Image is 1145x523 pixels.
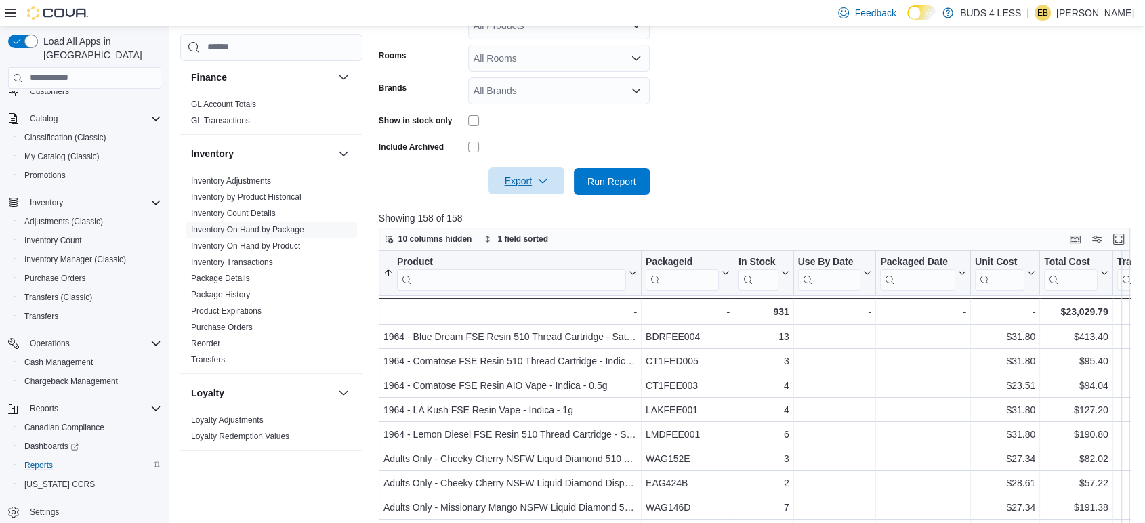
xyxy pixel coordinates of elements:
div: PackageId [646,255,719,268]
h3: Loyalty [191,386,224,400]
button: [US_STATE] CCRS [14,475,167,494]
button: Open list of options [631,85,642,96]
button: Reports [24,400,64,417]
span: Purchase Orders [24,273,86,284]
div: 1964 - Comatose FSE Resin AIO Vape - Indica - 0.5g [383,377,637,394]
div: Unit Cost [975,255,1024,290]
p: BUDS 4 LESS [960,5,1021,21]
div: 3 [738,451,789,467]
p: Showing 158 of 158 [379,211,1138,225]
div: BDRFEE004 [646,329,730,345]
span: Reorder [191,338,220,349]
a: GL Account Totals [191,100,256,109]
a: Dashboards [19,438,84,455]
div: Use By Date [797,255,860,268]
button: Transfers [14,307,167,326]
div: Unit Cost [975,255,1024,268]
button: In Stock Qty [738,255,789,290]
span: Inventory by Product Historical [191,192,301,203]
div: PackageId [646,255,719,290]
span: Canadian Compliance [19,419,161,436]
button: Operations [24,335,75,352]
span: [US_STATE] CCRS [24,479,95,490]
h3: Finance [191,70,227,84]
div: $57.22 [1044,475,1108,491]
button: Inventory Count [14,231,167,250]
a: Inventory Count Details [191,209,276,218]
button: Adjustments (Classic) [14,212,167,231]
h3: Inventory [191,147,234,161]
a: Reports [19,457,58,474]
a: Inventory On Hand by Product [191,241,300,251]
span: My Catalog (Classic) [24,151,100,162]
span: GL Transactions [191,115,250,126]
button: Unit Cost [975,255,1035,290]
span: Inventory Transactions [191,257,273,268]
button: My Catalog (Classic) [14,147,167,166]
span: Adjustments (Classic) [19,213,161,230]
div: LAKFEE001 [646,402,730,418]
label: Include Archived [379,142,444,152]
div: In Stock Qty [738,255,778,268]
span: Catalog [30,113,58,124]
span: Cash Management [24,357,93,368]
span: Run Report [587,175,636,188]
button: Customers [3,81,167,101]
button: Catalog [24,110,63,127]
a: Package Details [191,274,250,283]
div: $95.40 [1044,353,1108,369]
a: Cash Management [19,354,98,371]
button: PackageId [646,255,730,290]
span: Transfers [24,311,58,322]
span: Transfers [191,354,225,365]
span: Settings [24,503,161,520]
div: WAG146D [646,499,730,516]
span: Inventory Adjustments [191,175,271,186]
div: Total Cost [1044,255,1097,268]
div: $31.80 [975,426,1035,442]
div: Loyalty [180,412,362,450]
span: My Catalog (Classic) [19,148,161,165]
a: Settings [24,504,64,520]
div: 931 [738,304,789,320]
button: Chargeback Management [14,372,167,391]
a: Inventory by Product Historical [191,192,301,202]
a: Loyalty Redemption Values [191,432,289,441]
a: Adjustments (Classic) [19,213,108,230]
span: EB [1037,5,1048,21]
a: Inventory Transactions [191,257,273,267]
div: - [797,304,871,320]
a: Reorder [191,339,220,348]
div: EAG424B [646,475,730,491]
div: Use By Date [797,255,860,290]
button: 1 field sorted [478,231,554,247]
button: Finance [335,69,352,85]
div: Elisabeth Brown [1035,5,1051,21]
div: $31.80 [975,353,1035,369]
div: 7 [738,499,789,516]
button: Loyalty [335,385,352,401]
a: Package History [191,290,250,299]
button: Inventory [335,146,352,162]
label: Show in stock only [379,115,453,126]
div: LMDFEE001 [646,426,730,442]
div: Product [397,255,626,268]
span: Dashboards [24,441,79,452]
div: $23.51 [975,377,1035,394]
a: Inventory Count [19,232,87,249]
label: Rooms [379,50,407,61]
span: Inventory [24,194,161,211]
a: Transfers [19,308,64,325]
div: Adults Only - Cheeky Cherry NSFW Liquid Diamond Disposable Vape - Sativa - 1g [383,475,637,491]
span: Transfers (Classic) [24,292,92,303]
button: Canadian Compliance [14,418,167,437]
button: Transfers (Classic) [14,288,167,307]
span: Reports [24,460,53,471]
span: Export [497,167,556,194]
span: Package Details [191,273,250,284]
div: $23,029.79 [1044,304,1108,320]
div: In Stock Qty [738,255,778,290]
a: Inventory On Hand by Package [191,225,304,234]
button: Classification (Classic) [14,128,167,147]
p: | [1026,5,1029,21]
